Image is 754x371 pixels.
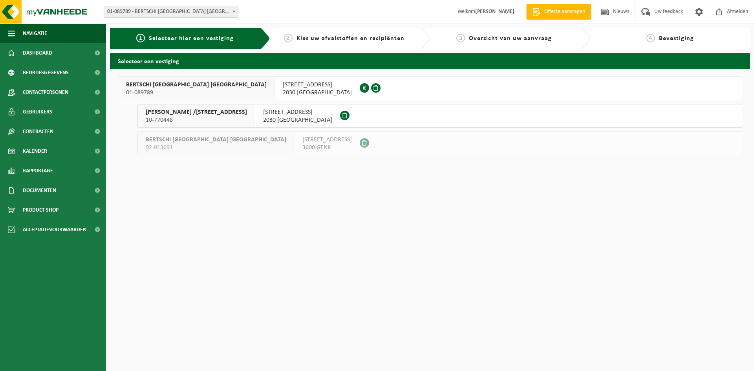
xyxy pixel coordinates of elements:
span: Bedrijfsgegevens [23,63,69,82]
span: Kalender [23,141,47,161]
span: Gebruikers [23,102,52,122]
span: 4 [646,34,655,42]
span: Contracten [23,122,53,141]
span: 2 [284,34,293,42]
span: Product Shop [23,200,59,220]
span: [PERSON_NAME] /[STREET_ADDRESS] [146,108,247,116]
span: Contactpersonen [23,82,68,102]
span: 10-770448 [146,116,247,124]
h2: Selecteer een vestiging [110,53,750,68]
span: [STREET_ADDRESS] [283,81,352,89]
button: BERTSCHI [GEOGRAPHIC_DATA] [GEOGRAPHIC_DATA] 01-089789 [STREET_ADDRESS]2030 [GEOGRAPHIC_DATA] [118,77,742,100]
span: Bevestiging [659,35,694,42]
span: Offerte aanvragen [542,8,587,16]
span: Acceptatievoorwaarden [23,220,86,239]
span: Selecteer hier een vestiging [149,35,234,42]
a: Offerte aanvragen [526,4,591,20]
span: [STREET_ADDRESS] [263,108,332,116]
span: BERTSCHI [GEOGRAPHIC_DATA] [GEOGRAPHIC_DATA] [126,81,267,89]
span: Overzicht van uw aanvraag [469,35,552,42]
span: 1 [136,34,145,42]
span: BERTSCHI [GEOGRAPHIC_DATA] [GEOGRAPHIC_DATA] [146,136,286,144]
span: 01-089789 [126,89,267,97]
span: [STREET_ADDRESS] [302,136,352,144]
span: Kies uw afvalstoffen en recipiënten [296,35,404,42]
span: 01-089789 - BERTSCHI BELGIUM NV - ANTWERPEN [104,6,238,17]
span: Navigatie [23,24,47,43]
span: Dashboard [23,43,52,63]
span: Documenten [23,181,56,200]
span: 2030 [GEOGRAPHIC_DATA] [263,116,332,124]
span: Rapportage [23,161,53,181]
button: [PERSON_NAME] /[STREET_ADDRESS] 10-770448 [STREET_ADDRESS]2030 [GEOGRAPHIC_DATA] [137,104,742,128]
span: 2030 [GEOGRAPHIC_DATA] [283,89,352,97]
strong: [PERSON_NAME] [475,9,514,15]
span: 3 [456,34,465,42]
span: 02-013691 [146,144,286,152]
span: 01-089789 - BERTSCHI BELGIUM NV - ANTWERPEN [104,6,238,18]
span: 3600 GENK [302,144,352,152]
